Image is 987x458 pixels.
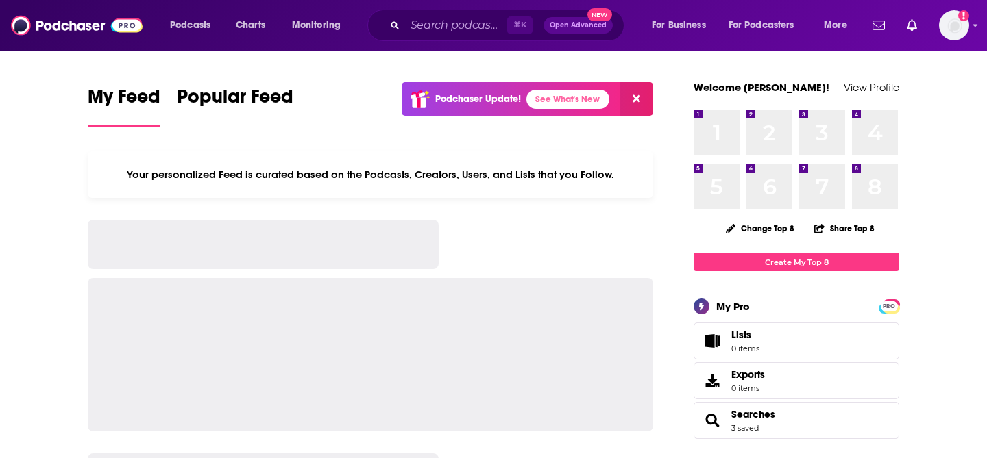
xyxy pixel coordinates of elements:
a: My Feed [88,85,160,127]
a: Searches [731,408,775,420]
span: Lists [731,329,759,341]
span: Podcasts [170,16,210,35]
a: Show notifications dropdown [867,14,890,37]
span: PRO [881,301,897,311]
span: New [587,8,612,21]
span: Searches [694,402,899,439]
span: For Podcasters [729,16,794,35]
a: Lists [694,322,899,359]
button: open menu [720,14,814,36]
img: User Profile [939,10,969,40]
a: Charts [227,14,273,36]
a: 3 saved [731,423,759,433]
span: My Feed [88,85,160,116]
svg: Add a profile image [958,10,969,21]
div: Search podcasts, credits, & more... [380,10,637,41]
input: Search podcasts, credits, & more... [405,14,507,36]
a: Exports [694,362,899,399]
span: Open Advanced [550,22,607,29]
button: Share Top 8 [814,215,875,242]
a: Show notifications dropdown [901,14,923,37]
span: For Business [652,16,706,35]
button: open menu [160,14,228,36]
div: My Pro [716,300,750,313]
span: More [824,16,847,35]
span: Charts [236,16,265,35]
button: Show profile menu [939,10,969,40]
span: Exports [731,368,765,381]
span: 0 items [731,344,759,353]
span: 0 items [731,383,765,393]
button: open menu [642,14,723,36]
button: open menu [282,14,358,36]
a: PRO [881,301,897,311]
span: ⌘ K [507,16,533,34]
span: Logged in as sophiak [939,10,969,40]
a: Create My Top 8 [694,253,899,271]
button: Change Top 8 [718,220,803,237]
a: See What's New [526,90,609,109]
span: Exports [698,371,726,390]
span: Lists [698,331,726,351]
a: Welcome [PERSON_NAME]! [694,81,829,94]
span: Monitoring [292,16,341,35]
a: Searches [698,411,726,430]
div: Your personalized Feed is curated based on the Podcasts, Creators, Users, and Lists that you Follow. [88,151,653,198]
button: open menu [814,14,864,36]
a: Popular Feed [177,85,293,127]
p: Podchaser Update! [435,93,521,105]
span: Lists [731,329,751,341]
img: Podchaser - Follow, Share and Rate Podcasts [11,12,143,38]
span: Popular Feed [177,85,293,116]
a: View Profile [844,81,899,94]
button: Open AdvancedNew [544,17,613,34]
